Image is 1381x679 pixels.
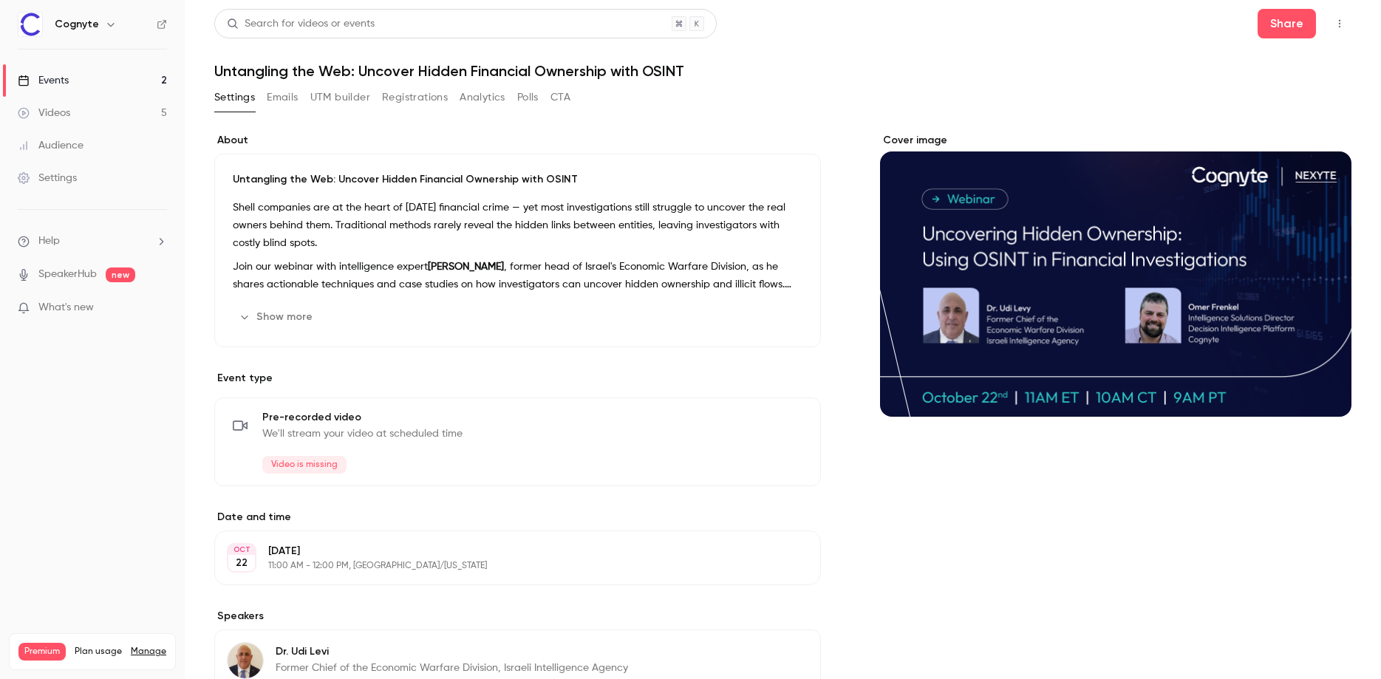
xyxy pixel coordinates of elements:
[276,644,725,659] p: Dr. Udi Levi
[382,86,448,109] button: Registrations
[131,646,166,658] a: Manage
[18,13,42,36] img: Cognyte
[460,86,505,109] button: Analytics
[268,560,743,572] p: 11:00 AM - 12:00 PM, [GEOGRAPHIC_DATA]/[US_STATE]
[880,133,1351,417] section: Cover image
[106,267,135,282] span: new
[233,258,802,293] p: Join our webinar with intelligence expert , former head of Israel's Economic Warfare Division, as...
[214,62,1351,80] h1: Untangling the Web: Uncover Hidden Financial Ownership with OSINT
[880,133,1351,148] label: Cover image
[276,661,725,675] p: Former Chief of the Economic Warfare Division, Israeli Intelligence Agency
[75,646,122,658] span: Plan usage
[262,410,463,425] span: Pre-recorded video
[233,305,321,329] button: Show more
[262,426,463,441] span: We'll stream your video at scheduled time
[18,138,83,153] div: Audience
[228,643,263,678] img: Dr. Udi Levi
[18,233,167,249] li: help-dropdown-opener
[18,73,69,88] div: Events
[55,17,99,32] h6: Cognyte
[214,86,255,109] button: Settings
[228,545,255,555] div: OCT
[428,262,504,272] strong: [PERSON_NAME]
[18,171,77,185] div: Settings
[550,86,570,109] button: CTA
[214,510,821,525] label: Date and time
[517,86,539,109] button: Polls
[214,609,821,624] label: Speakers
[310,86,370,109] button: UTM builder
[1258,9,1316,38] button: Share
[38,233,60,249] span: Help
[18,643,66,661] span: Premium
[38,300,94,315] span: What's new
[236,556,248,570] p: 22
[227,16,375,32] div: Search for videos or events
[214,133,821,148] label: About
[262,456,347,474] span: Video is missing
[214,371,821,386] p: Event type
[233,199,802,252] p: Shell companies are at the heart of [DATE] financial crime — yet most investigations still strugg...
[267,86,298,109] button: Emails
[149,301,167,315] iframe: Noticeable Trigger
[38,267,97,282] a: SpeakerHub
[268,544,743,559] p: [DATE]
[18,106,70,120] div: Videos
[233,172,802,187] p: Untangling the Web: Uncover Hidden Financial Ownership with OSINT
